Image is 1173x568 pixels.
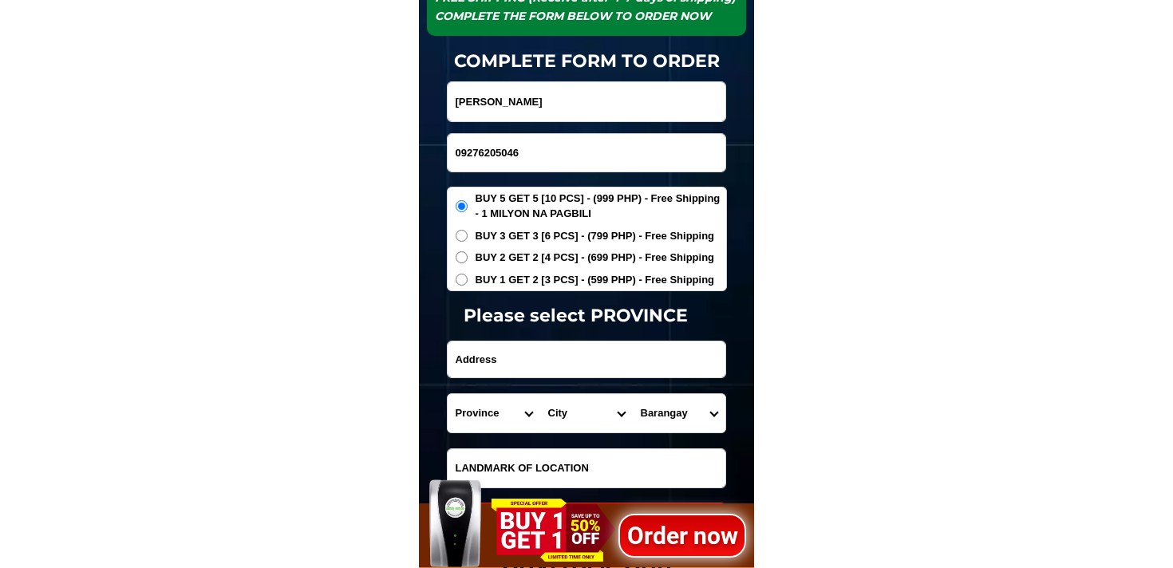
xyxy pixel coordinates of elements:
[448,134,725,172] input: Input phone_number
[456,274,468,286] input: BUY 1 GET 2 [3 PCS] - (599 PHP) - Free Shipping
[618,517,746,553] h1: Order now
[540,394,633,432] select: Select district
[476,250,715,266] span: BUY 2 GET 2 [4 PCS] - (699 PHP) - Free Shipping
[448,82,725,121] input: Input full_name
[448,394,540,432] select: Select province
[419,48,754,74] h1: COMPLETE FORM TO ORDER
[476,191,726,222] span: BUY 5 GET 5 [10 PCS] - (999 PHP) - Free Shipping - 1 MILYON NA PAGBILI
[476,272,715,288] span: BUY 1 GET 2 [3 PCS] - (599 PHP) - Free Shipping
[448,449,725,487] input: Input LANDMARKOFLOCATION
[633,394,725,432] select: Select commune
[456,230,468,242] input: BUY 3 GET 3 [6 PCS] - (799 PHP) - Free Shipping
[408,302,743,329] h1: Please select PROVINCE
[456,200,468,212] input: BUY 5 GET 5 [10 PCS] - (999 PHP) - Free Shipping - 1 MILYON NA PAGBILI
[476,228,715,244] span: BUY 3 GET 3 [6 PCS] - (799 PHP) - Free Shipping
[456,251,468,263] input: BUY 2 GET 2 [4 PCS] - (699 PHP) - Free Shipping
[448,341,725,377] input: Input address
